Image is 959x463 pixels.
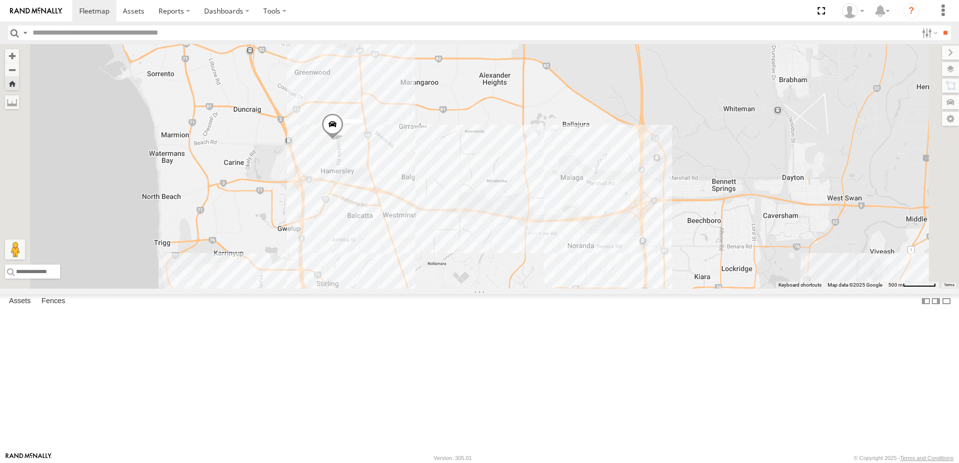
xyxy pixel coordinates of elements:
button: Map scale: 500 m per 62 pixels [885,282,939,289]
label: Search Filter Options [918,26,939,40]
label: Measure [5,95,19,109]
img: rand-logo.svg [10,8,62,15]
div: Amy Rowlands [839,4,868,19]
button: Zoom in [5,49,19,63]
button: Zoom out [5,63,19,77]
span: Map data ©2025 Google [828,282,882,288]
a: Visit our Website [6,453,52,463]
label: Search Query [21,26,29,40]
label: Fences [37,294,70,308]
label: Assets [4,294,36,308]
label: Hide Summary Table [941,294,951,309]
button: Zoom Home [5,77,19,90]
label: Dock Summary Table to the Right [931,294,941,309]
a: Terms [944,283,954,287]
button: Keyboard shortcuts [778,282,822,289]
label: Map Settings [942,112,959,126]
a: Terms and Conditions [900,455,953,461]
span: 500 m [888,282,903,288]
label: Dock Summary Table to the Left [921,294,931,309]
div: © Copyright 2025 - [854,455,953,461]
i: ? [903,3,919,19]
div: Version: 305.01 [434,455,472,461]
button: Drag Pegman onto the map to open Street View [5,240,25,260]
